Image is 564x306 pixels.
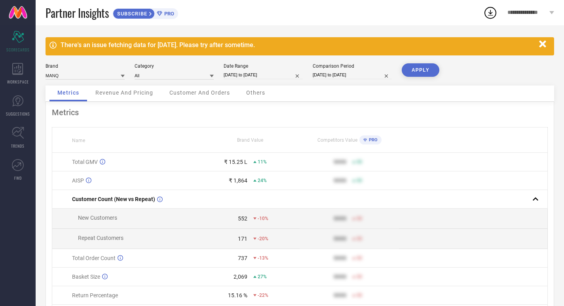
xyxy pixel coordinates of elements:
span: Total GMV [72,159,98,165]
span: PRO [367,137,378,143]
span: -22% [258,293,268,298]
span: SUBSCRIBE [113,11,149,17]
div: Date Range [224,63,303,69]
span: TRENDS [11,143,25,149]
div: ₹ 1,864 [229,177,247,184]
span: -10% [258,216,268,221]
span: Name [72,138,85,143]
div: There's an issue fetching data for [DATE]. Please try after sometime. [61,41,535,49]
div: Category [135,63,214,69]
div: 9999 [334,215,346,222]
div: 552 [238,215,247,222]
div: Open download list [483,6,498,20]
div: 9999 [334,159,346,165]
div: 171 [238,236,247,242]
span: WORKSPACE [7,79,29,85]
span: AISP [72,177,84,184]
span: Customer And Orders [169,89,230,96]
button: APPLY [402,63,439,77]
a: SUBSCRIBEPRO [113,6,178,19]
span: Competitors Value [317,137,357,143]
span: 50 [357,159,362,165]
span: Brand Value [237,137,263,143]
span: -13% [258,255,268,261]
span: Revenue And Pricing [95,89,153,96]
div: 2,069 [234,274,247,280]
div: 737 [238,255,247,261]
span: SCORECARDS [6,47,30,53]
div: 9999 [334,255,346,261]
input: Select date range [224,71,303,79]
div: 9999 [334,292,346,298]
span: Total Order Count [72,255,116,261]
input: Select comparison period [313,71,392,79]
span: 50 [357,178,362,183]
span: Return Percentage [72,292,118,298]
span: 50 [357,216,362,221]
span: -20% [258,236,268,241]
span: 50 [357,236,362,241]
span: 50 [357,274,362,279]
span: New Customers [78,215,117,221]
div: 9999 [334,274,346,280]
span: Basket Size [72,274,100,280]
span: Repeat Customers [78,235,123,241]
div: ₹ 15.25 L [224,159,247,165]
span: 50 [357,293,362,298]
div: 9999 [334,236,346,242]
span: 24% [258,178,267,183]
div: 9999 [334,177,346,184]
span: Partner Insights [46,5,109,21]
div: 15.16 % [228,292,247,298]
span: Metrics [57,89,79,96]
span: SUGGESTIONS [6,111,30,117]
span: 50 [357,255,362,261]
span: Customer Count (New vs Repeat) [72,196,155,202]
div: Brand [46,63,125,69]
span: PRO [162,11,174,17]
span: Others [246,89,265,96]
span: 27% [258,274,267,279]
span: 11% [258,159,267,165]
span: FWD [14,175,22,181]
div: Metrics [52,108,548,117]
div: Comparison Period [313,63,392,69]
